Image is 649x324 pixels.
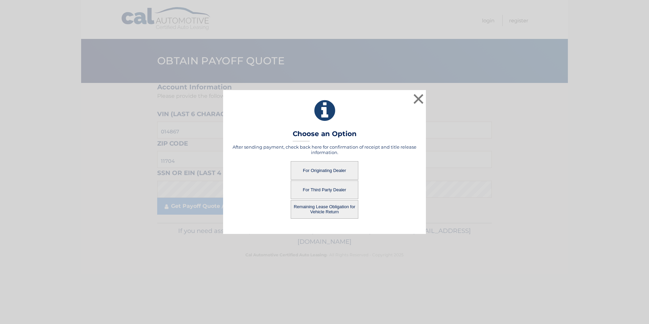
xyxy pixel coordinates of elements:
[412,92,425,106] button: ×
[291,180,358,199] button: For Third Party Dealer
[291,200,358,219] button: Remaining Lease Obligation for Vehicle Return
[293,130,357,142] h3: Choose an Option
[291,161,358,180] button: For Originating Dealer
[232,144,417,155] h5: After sending payment, check back here for confirmation of receipt and title release information.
